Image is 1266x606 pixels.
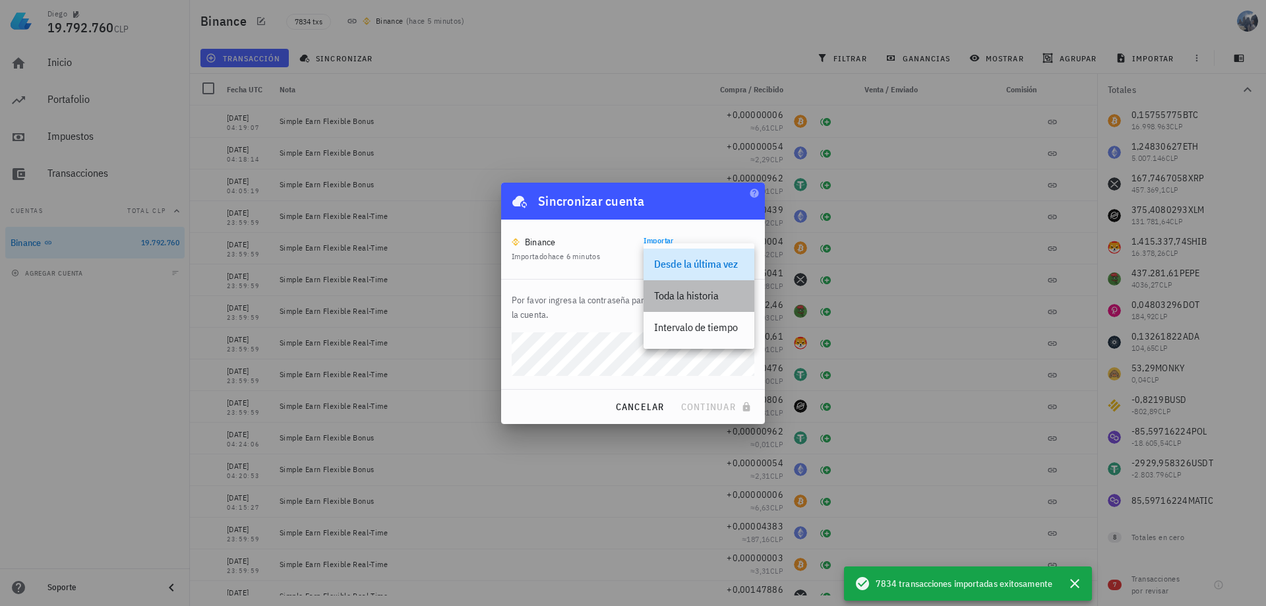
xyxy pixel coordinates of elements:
div: Toda la historia [654,289,744,302]
div: ImportarDesde la última vez [644,243,754,266]
div: Intervalo de tiempo [654,321,744,334]
div: Sincronizar cuenta [538,191,645,212]
p: Por favor ingresa la contraseña para desbloquear y sincronizar la cuenta. [512,293,754,322]
span: 7834 transacciones importadas exitosamente [876,576,1052,591]
span: cancelar [615,401,664,413]
span: Importado [512,251,600,261]
div: Binance [525,235,556,249]
label: Importar [644,235,674,245]
button: cancelar [609,395,669,419]
span: hace 6 minutos [548,251,601,261]
img: 270.png [512,238,520,246]
div: Desde la última vez [654,258,744,270]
